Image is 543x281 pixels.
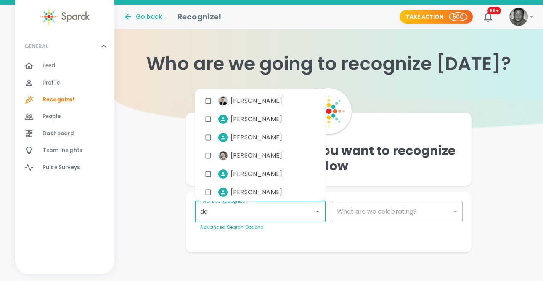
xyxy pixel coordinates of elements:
[15,159,114,176] a: Pulse Surveys
[15,108,114,125] a: People
[114,53,543,75] h1: Who are we going to recognize [DATE]?
[177,11,222,23] h1: Recognize!
[200,198,248,204] label: I want to Recognize...
[479,8,497,26] button: 99+
[487,7,501,14] span: 99+
[43,130,74,137] span: Dashboard
[15,57,114,179] div: GENERAL
[15,57,114,74] a: Feed
[15,125,114,142] a: Dashboard
[192,143,465,174] h4: Select the people you want to recognize below
[43,113,61,120] span: People
[509,8,528,26] img: Picture of Jason
[313,95,345,127] img: Sparck Logo
[15,35,114,57] div: GENERAL
[40,8,90,26] img: Sparck logo
[312,206,323,217] button: Close
[200,224,263,230] a: Advanced Search Options
[15,8,114,26] a: Sparck logo
[43,164,80,171] span: Pulse Surveys
[15,75,114,91] a: Profile
[24,42,48,50] p: GENERAL
[43,147,82,154] span: Team Insights
[43,62,56,70] span: Feed
[400,10,473,24] button: Take Action 500
[15,142,114,159] a: Team Insights
[124,12,162,21] button: Go back
[43,79,60,87] span: Profile
[453,13,464,21] p: 500
[15,91,114,108] a: Recognize!
[43,96,75,104] span: Recognize!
